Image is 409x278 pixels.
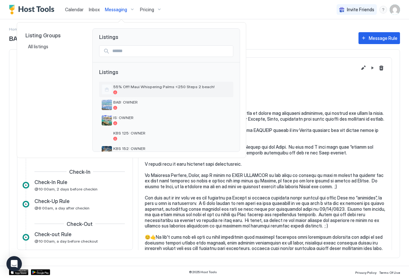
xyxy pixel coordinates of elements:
[113,131,231,135] span: KBS 125: OWNER
[110,46,233,57] input: Input Field
[6,256,22,272] div: Open Intercom Messenger
[102,131,112,141] div: listing image
[28,44,49,50] span: All listings
[113,146,231,151] span: KBS 152: OWNER
[102,146,112,156] div: listing image
[113,100,231,105] span: BAB: OWNER
[102,100,112,110] div: listing image
[25,32,82,39] span: Listing Groups
[102,115,112,125] div: listing image
[113,115,231,120] span: IS: OWNER
[113,84,231,89] span: 55% Off! Maui Whispering Palms <250 Steps 2 beach!
[93,29,240,40] span: Listings
[99,69,233,82] span: Listings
